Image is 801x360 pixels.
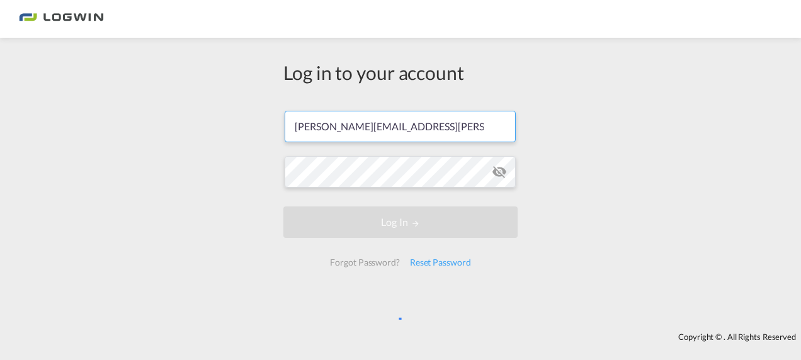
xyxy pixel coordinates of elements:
div: Forgot Password? [325,251,404,274]
div: Log in to your account [283,59,518,86]
div: Reset Password [405,251,476,274]
md-icon: icon-eye-off [492,164,507,179]
button: LOGIN [283,206,518,238]
img: bc73a0e0d8c111efacd525e4c8ad7d32.png [19,5,104,33]
input: Enter email/phone number [285,111,516,142]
